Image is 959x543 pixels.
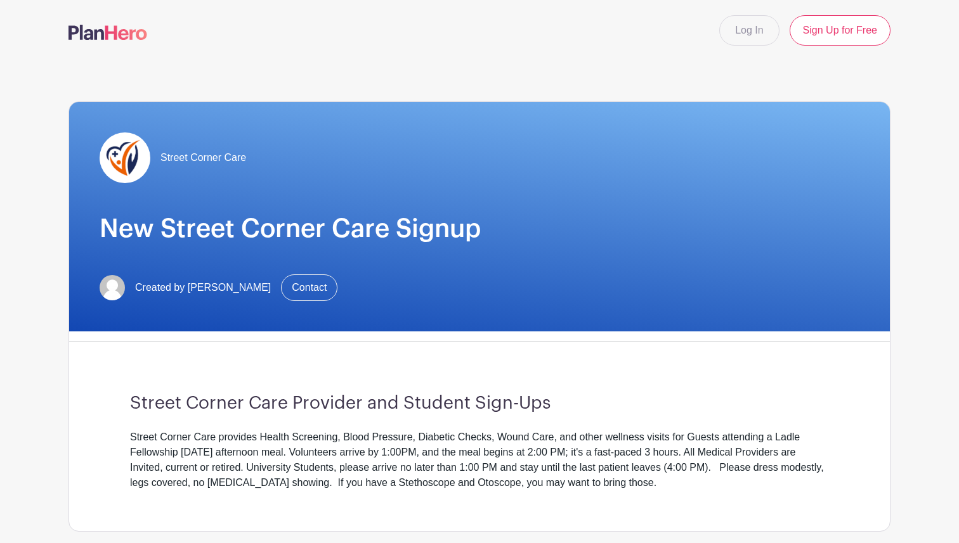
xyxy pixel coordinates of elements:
[100,214,859,244] h1: New Street Corner Care Signup
[281,274,337,301] a: Contact
[160,150,246,165] span: Street Corner Care
[135,280,271,295] span: Created by [PERSON_NAME]
[130,430,829,490] div: Street Corner Care provides Health Screening, Blood Pressure, Diabetic Checks, Wound Care, and ot...
[130,393,829,414] h3: Street Corner Care Provider and Student Sign-Ups
[68,25,147,40] img: logo-507f7623f17ff9eddc593b1ce0a138ce2505c220e1c5a4e2b4648c50719b7d32.svg
[790,15,891,46] a: Sign Up for Free
[719,15,779,46] a: Log In
[100,275,125,300] img: default-ce2991bfa6775e67f084385cd625a349d9dcbb7a52a09fb2fda1e96e2d18dcdb.png
[100,132,150,183] img: SCC%20PlanHero.png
